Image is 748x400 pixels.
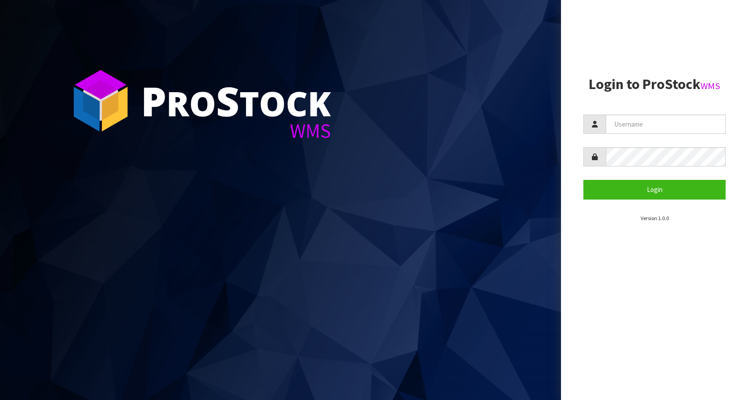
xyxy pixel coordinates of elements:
small: WMS [701,80,720,92]
h2: Login to ProStock [583,77,726,92]
img: ProStock Cube [67,67,134,134]
div: ro tock [141,81,331,121]
div: WMS [141,121,331,141]
span: P [141,73,166,128]
small: Version 1.0.0 [641,215,669,221]
input: Username [606,115,726,134]
button: Login [583,180,726,199]
span: S [216,73,239,128]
